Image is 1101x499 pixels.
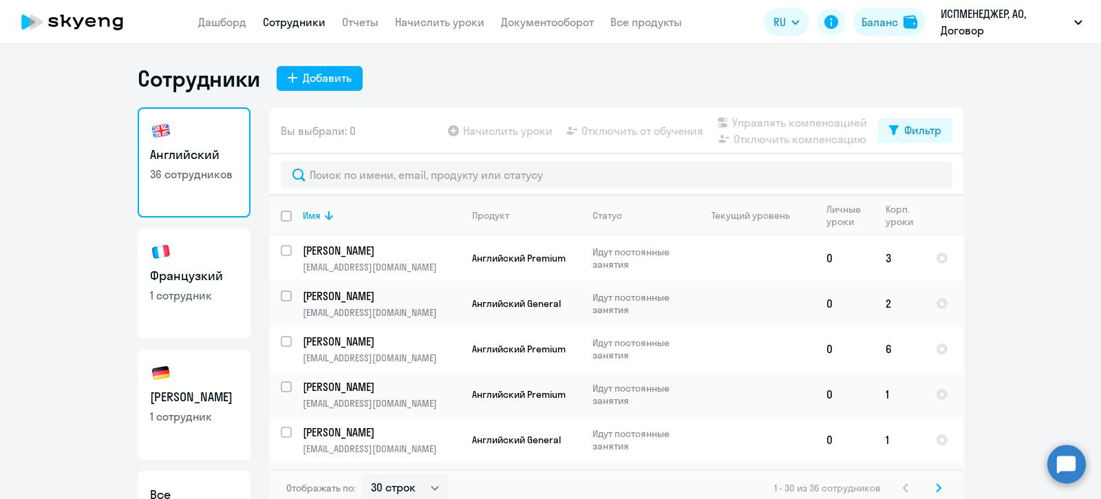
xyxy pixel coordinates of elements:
p: [EMAIL_ADDRESS][DOMAIN_NAME] [303,443,460,455]
a: Все продукты [610,15,682,29]
p: [PERSON_NAME] [303,334,458,349]
img: english [150,120,172,142]
a: [PERSON_NAME] [303,334,460,349]
p: [EMAIL_ADDRESS][DOMAIN_NAME] [303,397,460,410]
td: 0 [815,281,875,326]
h1: Сотрудники [138,65,260,92]
p: [EMAIL_ADDRESS][DOMAIN_NAME] [303,261,460,273]
td: 0 [815,326,875,372]
span: Английский Premium [472,252,566,264]
a: Французкий1 сотрудник [138,229,250,339]
p: [EMAIL_ADDRESS][DOMAIN_NAME] [303,306,460,319]
span: Вы выбрали: 0 [281,123,356,139]
a: Сотрудники [263,15,325,29]
div: Личные уроки [826,203,874,228]
td: 1 [875,417,925,463]
td: 6 [875,326,925,372]
button: ИСПМЕНЕДЖЕР, АО, Договор [934,6,1089,39]
span: 1 - 30 из 36 сотрудников [774,482,881,494]
span: Английский Premium [472,343,566,355]
p: [EMAIL_ADDRESS][DOMAIN_NAME] [303,352,460,364]
p: [PERSON_NAME] [303,243,458,258]
p: Идут постоянные занятия [592,382,687,407]
td: 1 [875,372,925,417]
p: ИСПМЕНЕДЖЕР, АО, Договор [941,6,1069,39]
span: RU [773,14,786,30]
td: 0 [815,372,875,417]
a: Отчеты [342,15,378,29]
div: Фильтр [904,122,941,138]
span: Английский General [472,434,561,446]
a: [PERSON_NAME]1 сотрудник [138,350,250,460]
h3: Французкий [150,267,238,285]
button: Фильтр [878,118,952,143]
a: [PERSON_NAME] [303,425,460,440]
td: 0 [815,417,875,463]
span: Английский Premium [472,388,566,401]
div: Баланс [862,14,898,30]
a: [PERSON_NAME] [303,288,460,304]
img: balance [904,15,917,29]
a: [PERSON_NAME] [303,243,460,258]
a: [PERSON_NAME] [303,379,460,394]
div: Добавить [303,70,352,86]
div: Имя [303,209,321,222]
td: 3 [875,235,925,281]
button: Балансbalance [853,8,926,36]
a: Документооборот [501,15,594,29]
input: Поиск по имени, email, продукту или статусу [281,161,952,189]
p: 1 сотрудник [150,409,238,424]
p: [PERSON_NAME] [303,288,458,304]
h3: Английский [150,146,238,164]
button: Добавить [277,66,363,91]
td: 2 [875,281,925,326]
p: 36 сотрудников [150,167,238,182]
span: Отображать по: [286,482,356,494]
a: Английский36 сотрудников [138,107,250,217]
div: Текущий уровень [698,209,815,222]
div: Текущий уровень [712,209,790,222]
img: german [150,362,172,384]
div: Имя [303,209,460,222]
p: [PERSON_NAME] [303,379,458,394]
button: RU [764,8,809,36]
p: Идут постоянные занятия [592,246,687,270]
a: Начислить уроки [395,15,484,29]
p: Идут постоянные занятия [592,337,687,361]
p: Идут постоянные занятия [592,291,687,316]
div: Продукт [472,209,509,222]
p: Идут постоянные занятия [592,427,687,452]
td: 0 [815,235,875,281]
span: Английский General [472,297,561,310]
p: 1 сотрудник [150,288,238,303]
p: [PERSON_NAME] [303,425,458,440]
a: Дашборд [198,15,246,29]
h3: [PERSON_NAME] [150,388,238,406]
img: french [150,241,172,263]
div: Статус [592,209,622,222]
div: Корп. уроки [886,203,924,228]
